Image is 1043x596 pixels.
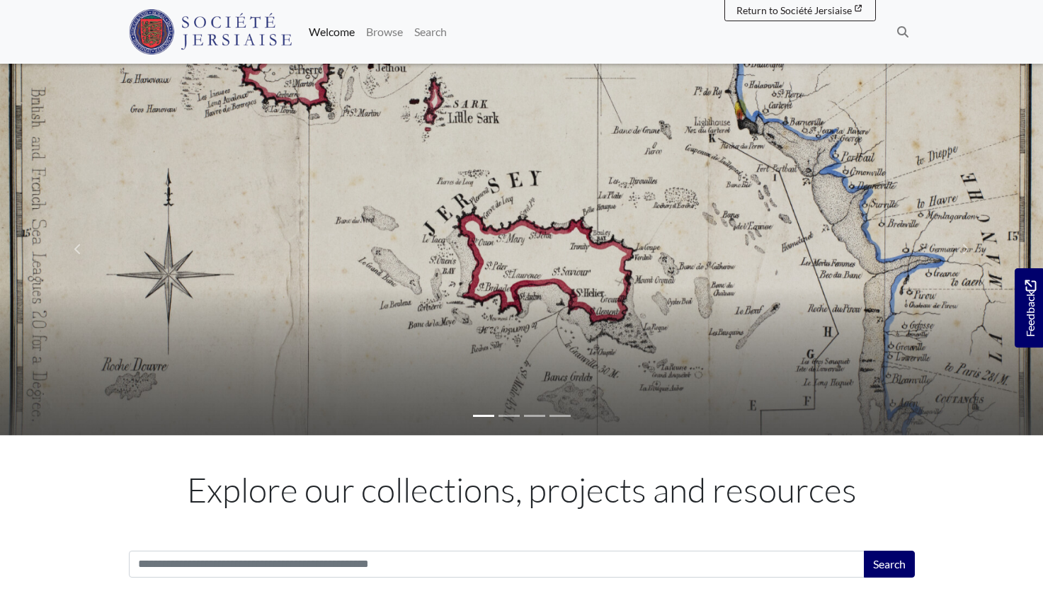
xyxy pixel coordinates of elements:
img: Société Jersiaise [129,9,292,55]
a: Move to next slideshow image [887,64,1043,435]
button: Search [864,551,915,578]
h1: Explore our collections, projects and resources [129,469,915,510]
a: Société Jersiaise logo [129,6,292,58]
a: Browse [360,18,409,46]
a: Search [409,18,452,46]
a: Welcome [303,18,360,46]
input: Search this collection... [129,551,865,578]
span: Return to Société Jersiaise [736,4,852,16]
